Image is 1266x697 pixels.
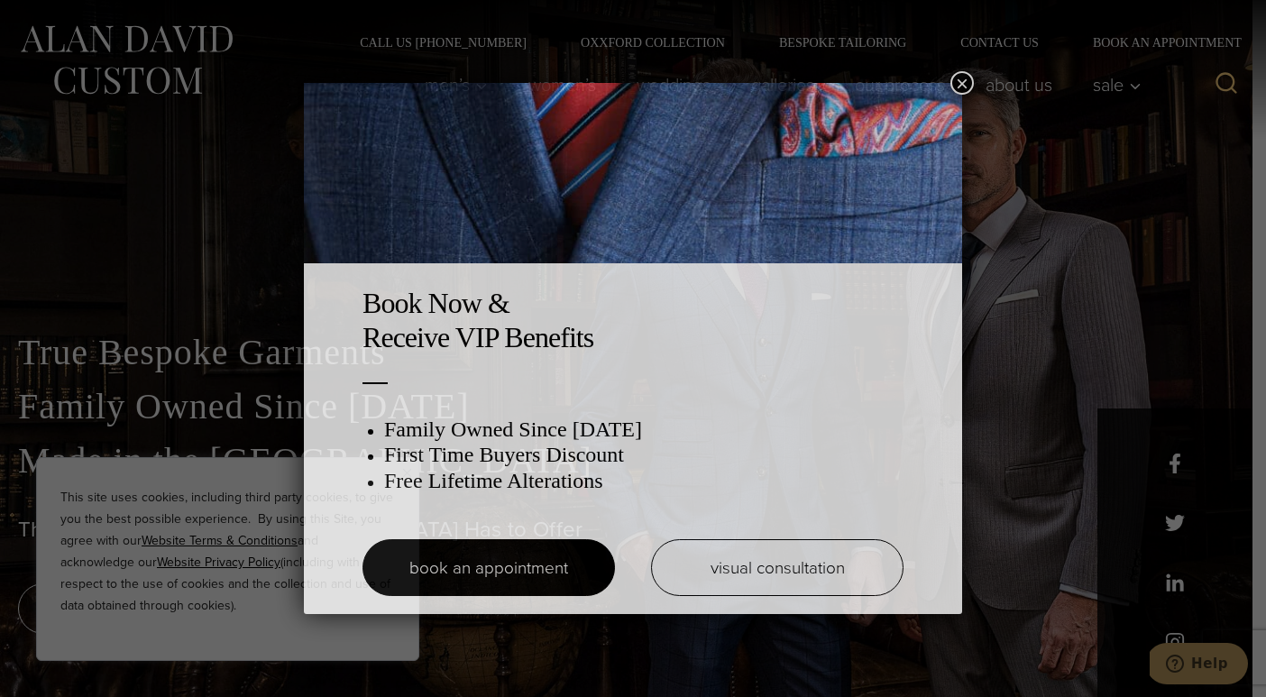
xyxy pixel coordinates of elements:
[41,13,78,29] span: Help
[384,442,904,468] h3: First Time Buyers Discount
[362,539,615,596] a: book an appointment
[950,71,974,95] button: Close
[651,539,904,596] a: visual consultation
[384,468,904,494] h3: Free Lifetime Alterations
[362,286,904,355] h2: Book Now & Receive VIP Benefits
[384,417,904,443] h3: Family Owned Since [DATE]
